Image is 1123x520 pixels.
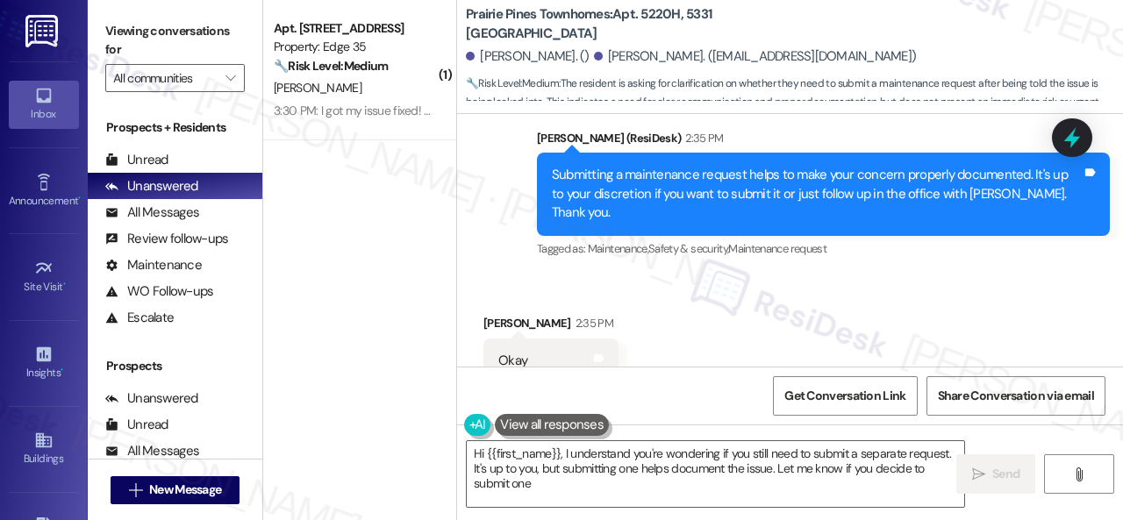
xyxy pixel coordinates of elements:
[88,118,262,137] div: Prospects + Residents
[784,387,905,405] span: Get Conversation Link
[1072,467,1085,481] i: 
[588,241,648,256] span: Maintenance ,
[111,476,240,504] button: New Message
[483,314,619,338] div: [PERSON_NAME]
[467,441,964,507] textarea: Hi {{first_name}}, I understand you're wondering if you still need to submit a separate request. ...
[552,166,1082,222] div: Submitting a maintenance request helps to make your concern properly documented. It's up to your ...
[466,75,1123,131] span: : The resident is asking for clarification on whether they need to submit a maintenance request a...
[9,339,79,387] a: Insights •
[105,203,199,222] div: All Messages
[926,376,1105,416] button: Share Conversation via email
[105,256,202,274] div: Maintenance
[105,18,245,64] label: Viewing conversations for
[537,129,1110,153] div: [PERSON_NAME] (ResiDesk)
[105,442,199,460] div: All Messages
[938,387,1094,405] span: Share Conversation via email
[466,76,559,90] strong: 🔧 Risk Level: Medium
[9,425,79,473] a: Buildings
[274,58,388,74] strong: 🔧 Risk Level: Medium
[105,389,198,408] div: Unanswered
[129,483,142,497] i: 
[466,5,817,43] b: Prairie Pines Townhomes: Apt. 5220H, 5331 [GEOGRAPHIC_DATA]
[498,352,557,389] div: Okay Thank you.
[972,467,985,481] i: 
[105,416,168,434] div: Unread
[537,236,1110,261] div: Tagged as:
[274,80,361,96] span: [PERSON_NAME]
[9,81,79,128] a: Inbox
[992,465,1019,483] span: Send
[571,314,613,332] div: 2:35 PM
[274,38,436,56] div: Property: Edge 35
[274,103,712,118] div: 3:30 PM: I got my issue fixed! You can delete the work order. Thank you so much again
[113,64,217,92] input: All communities
[274,19,436,38] div: Apt. [STREET_ADDRESS]
[105,230,228,248] div: Review follow-ups
[594,47,917,66] div: [PERSON_NAME]. ([EMAIL_ADDRESS][DOMAIN_NAME])
[61,364,63,376] span: •
[9,253,79,301] a: Site Visit •
[105,309,174,327] div: Escalate
[105,151,168,169] div: Unread
[728,241,826,256] span: Maintenance request
[78,192,81,204] span: •
[88,357,262,375] div: Prospects
[956,454,1035,494] button: Send
[466,47,590,66] div: [PERSON_NAME]. ()
[648,241,728,256] span: Safety & security ,
[681,129,723,147] div: 2:35 PM
[25,15,61,47] img: ResiDesk Logo
[225,71,235,85] i: 
[149,481,221,499] span: New Message
[105,282,213,301] div: WO Follow-ups
[773,376,917,416] button: Get Conversation Link
[63,278,66,290] span: •
[105,177,198,196] div: Unanswered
